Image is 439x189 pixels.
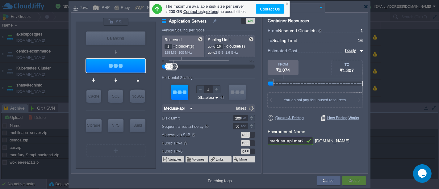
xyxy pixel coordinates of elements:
[162,59,164,63] div: 0
[206,9,218,14] a: extend
[249,59,254,63] div: 512
[268,62,299,66] div: FROM
[208,42,253,49] p: cloudlet(s)
[276,68,290,73] span: ₹0.074
[268,28,278,33] span: From
[241,132,250,138] div: OFF
[268,38,272,43] span: To
[208,178,232,183] div: Fetching tags
[168,157,182,162] button: Variables
[108,119,123,132] div: Elastic VPS
[216,157,224,162] button: Links
[162,131,224,138] label: Access via SLB
[413,164,433,183] iframe: chat widget
[349,178,360,184] button: Create
[108,119,123,132] div: VPS
[268,115,304,121] span: Quotas & Pricing
[162,140,224,146] label: Public IPv4
[108,90,123,103] div: SQL Databases
[208,51,215,54] span: up to
[332,63,362,66] div: TO
[119,3,130,13] div: Ruby
[86,145,145,157] div: Create New Layer
[241,149,250,154] div: OFF
[208,37,231,42] span: Scaling Limit
[239,157,248,162] button: More
[130,90,145,103] div: NoSQL
[130,90,145,103] div: NoSQL Databases
[165,3,253,15] div: The maximum available disk size per server is . to the possibilities.
[108,90,123,103] div: SQL
[162,123,224,130] label: Sequential restart delay
[215,51,238,54] span: 2 GiB, 1.6 GHz
[86,90,101,103] div: Cache
[86,31,145,45] div: Balancing
[241,115,247,121] div: GB
[323,178,334,184] button: Cancel
[361,28,363,33] span: 1
[165,42,202,49] p: cloudlet(s)
[314,137,349,145] div: .[DOMAIN_NAME]
[268,129,305,134] label: Environment Name
[340,68,354,73] span: ₹1.307
[86,59,145,73] div: Application Servers
[162,115,224,121] label: Disk Limit
[162,28,206,32] div: Vertical Scaling per Node
[240,123,247,129] div: sec
[321,115,359,121] span: How Pricing Works
[78,3,88,13] div: Java
[241,140,250,146] div: OFF
[130,119,145,132] div: Build
[130,119,145,132] div: Build Node
[268,19,309,23] div: Container Resources
[100,3,110,13] div: PHP
[192,157,205,162] button: Volumes
[208,44,215,48] span: up to
[165,37,182,42] span: Reserved
[144,3,155,13] div: .NET
[165,51,192,54] span: 128 MiB, 100 MHz
[258,5,282,13] button: Contact Us
[246,18,255,24] div: ON
[272,38,297,43] span: Scaling Limit
[268,47,297,54] span: Estimated Cost
[183,9,203,14] a: Contact us
[358,38,363,43] span: 16
[86,31,145,45] div: Load Balancer
[162,148,224,154] label: Public IPv6
[86,119,102,132] div: Storage
[169,9,182,14] b: 200 GB
[162,76,194,80] div: Horizontal Scaling
[86,119,102,132] div: Storage Containers
[278,28,322,33] span: Reserved Cloudlets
